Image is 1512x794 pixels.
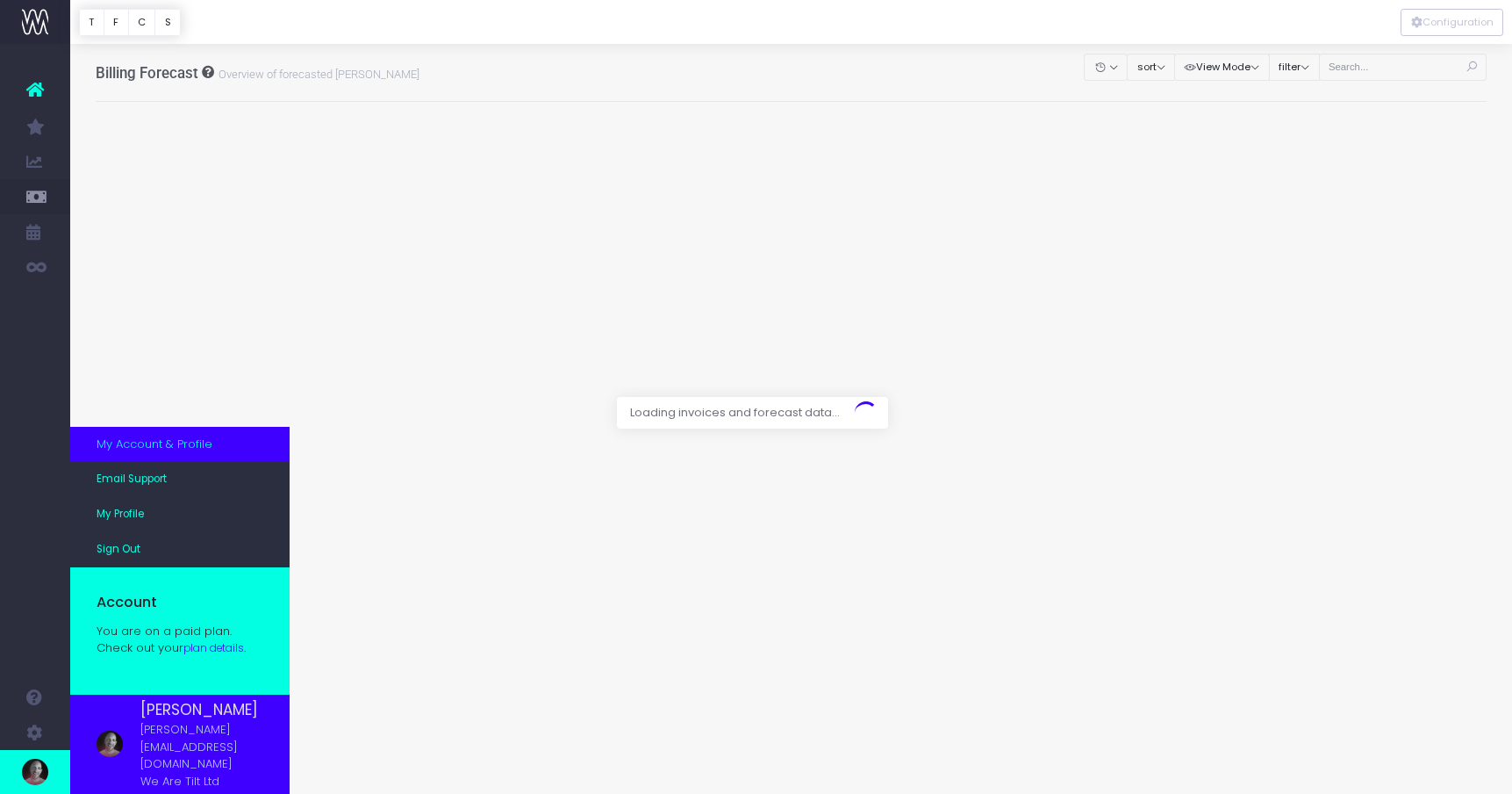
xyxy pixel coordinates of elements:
div: Vertical button group [79,9,181,36]
a: plan details [183,641,244,655]
span: Email Support [97,472,167,487]
img: images/default_profile_image.png [22,759,48,785]
span: My Account & Profile [97,436,212,453]
button: T [79,9,104,36]
div: Vertical button group [1401,9,1503,36]
div: Check out your . [97,639,246,657]
span: We Are Tilt Ltd [140,773,219,790]
button: F [104,9,129,36]
img: images/default_profile_image.png [97,731,123,757]
button: C [128,9,156,36]
a: My Profile [70,497,290,532]
a: Email Support [70,462,290,497]
div: You are on a paid plan. [97,623,246,657]
button: Configuration [1401,9,1503,36]
button: S [154,9,181,36]
span: [PERSON_NAME] [140,699,263,721]
span: My Profile [97,507,144,523]
a: Sign Out [70,532,290,567]
span: Sign Out [97,542,140,558]
span: [PERSON_NAME][EMAIL_ADDRESS][DOMAIN_NAME] [140,721,263,773]
span: Loading invoices and forecast data... [617,397,853,429]
h5: Account [97,594,246,611]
